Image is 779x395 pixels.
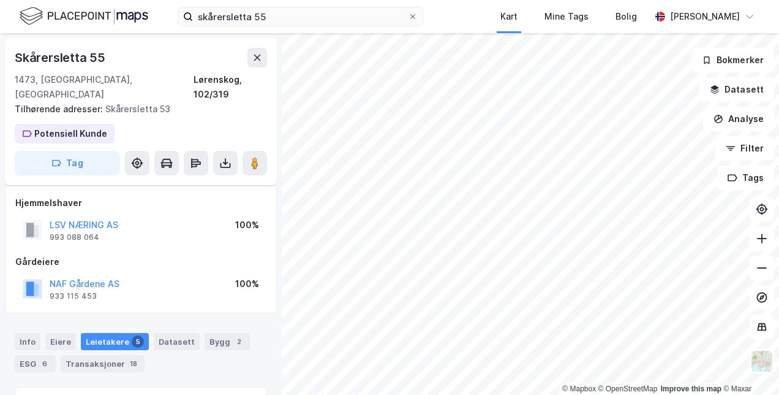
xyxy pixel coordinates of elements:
[50,232,99,242] div: 993 088 064
[81,333,149,350] div: Leietakere
[34,126,107,141] div: Potensiell Kunde
[50,291,97,301] div: 933 115 453
[45,333,76,350] div: Eiere
[127,358,140,370] div: 18
[598,385,658,393] a: OpenStreetMap
[15,48,108,67] div: Skårersletta 55
[235,277,259,291] div: 100%
[717,166,774,190] button: Tags
[15,355,56,372] div: ESG
[132,336,144,348] div: 5
[670,9,740,24] div: [PERSON_NAME]
[661,385,721,393] a: Improve this map
[193,7,408,26] input: Søk på adresse, matrikkel, gårdeiere, leietakere eller personer
[235,218,259,232] div: 100%
[205,333,250,350] div: Bygg
[715,136,774,161] button: Filter
[15,104,105,114] span: Tilhørende adresser:
[15,72,194,102] div: 1473, [GEOGRAPHIC_DATA], [GEOGRAPHIC_DATA]
[699,77,774,102] button: Datasett
[194,72,267,102] div: Lørenskog, 102/319
[718,336,779,395] iframe: Chat Widget
[718,336,779,395] div: Kontrollprogram for chat
[500,9,517,24] div: Kart
[691,48,774,72] button: Bokmerker
[15,151,120,175] button: Tag
[39,358,51,370] div: 6
[20,6,148,27] img: logo.f888ab2527a4732fd821a326f86c7f29.svg
[15,102,257,117] div: Skårersletta 53
[15,333,40,350] div: Info
[703,107,774,131] button: Analyse
[562,385,596,393] a: Mapbox
[15,196,266,210] div: Hjemmelshaver
[15,255,266,269] div: Gårdeiere
[615,9,637,24] div: Bolig
[544,9,589,24] div: Mine Tags
[233,336,245,348] div: 2
[61,355,145,372] div: Transaksjoner
[154,333,200,350] div: Datasett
